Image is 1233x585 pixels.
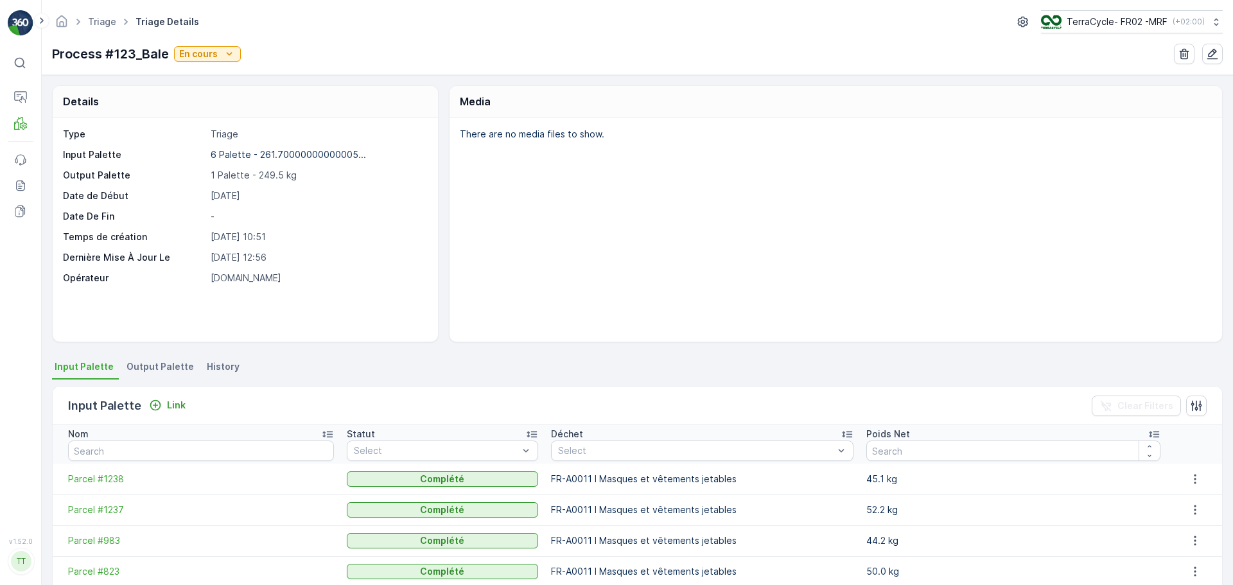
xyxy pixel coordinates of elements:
[420,534,464,547] p: Complété
[133,15,202,28] span: Triage Details
[8,537,33,545] span: v 1.52.0
[63,94,99,109] p: Details
[1041,10,1223,33] button: TerraCycle- FR02 -MRF(+02:00)
[63,189,205,202] p: Date de Début
[866,473,1160,485] p: 45.1 kg
[420,473,464,485] p: Complété
[68,397,141,415] p: Input Palette
[52,44,169,64] p: Process #123_Bale
[68,428,89,441] p: Nom
[68,534,334,547] a: Parcel #983
[866,441,1160,461] input: Search
[63,210,205,223] p: Date De Fin
[558,444,834,457] p: Select
[1067,15,1167,28] p: TerraCycle- FR02 -MRF
[127,360,194,373] span: Output Palette
[207,360,240,373] span: History
[68,503,334,516] a: Parcel #1237
[866,565,1160,578] p: 50.0 kg
[866,534,1160,547] p: 44.2 kg
[63,251,205,264] p: Dernière Mise À Jour Le
[347,502,538,518] button: Complété
[88,16,116,27] a: Triage
[551,428,583,441] p: Déchet
[11,551,31,572] div: TT
[1117,399,1173,412] p: Clear Filters
[354,444,518,457] p: Select
[144,397,191,413] button: Link
[211,169,424,182] p: 1 Palette - 249.5 kg
[63,231,205,243] p: Temps de création
[1173,17,1205,27] p: ( +02:00 )
[1041,15,1062,29] img: terracycle.png
[179,48,218,60] p: En cours
[63,128,205,141] p: Type
[211,149,366,160] p: 6 Palette - 261.70000000000005...
[55,19,69,30] a: Homepage
[420,565,464,578] p: Complété
[55,360,114,373] span: Input Palette
[551,565,853,578] p: FR-A0011 I Masques et vêtements jetables
[211,231,424,243] p: [DATE] 10:51
[551,534,853,547] p: FR-A0011 I Masques et vêtements jetables
[68,473,334,485] a: Parcel #1238
[68,565,334,578] a: Parcel #823
[347,428,375,441] p: Statut
[866,503,1160,516] p: 52.2 kg
[211,128,424,141] p: Triage
[174,46,241,62] button: En cours
[211,272,424,284] p: [DOMAIN_NAME]
[551,503,853,516] p: FR-A0011 I Masques et vêtements jetables
[211,189,424,202] p: [DATE]
[211,210,424,223] p: -
[63,272,205,284] p: Opérateur
[167,399,186,412] p: Link
[211,251,424,264] p: [DATE] 12:56
[551,473,853,485] p: FR-A0011 I Masques et vêtements jetables
[63,169,205,182] p: Output Palette
[347,564,538,579] button: Complété
[347,533,538,548] button: Complété
[63,148,205,161] p: Input Palette
[1092,396,1181,416] button: Clear Filters
[347,471,538,487] button: Complété
[8,548,33,575] button: TT
[8,10,33,36] img: logo
[460,94,491,109] p: Media
[420,503,464,516] p: Complété
[866,428,910,441] p: Poids Net
[460,128,1209,141] p: There are no media files to show.
[68,441,334,461] input: Search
